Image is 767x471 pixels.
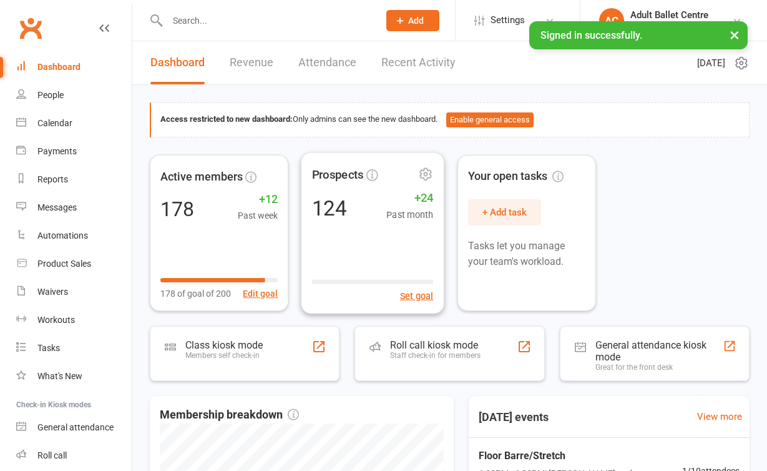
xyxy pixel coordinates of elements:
div: Staff check-in for members [390,351,481,360]
button: Enable general access [446,112,534,127]
div: Automations [37,231,88,240]
a: Attendance [298,41,356,84]
div: Dashboard [37,62,81,72]
button: Set goal [400,288,434,302]
strong: Access restricted to new dashboard: [160,114,293,124]
div: 178 [160,199,194,219]
div: 124 [312,197,347,218]
span: Membership breakdown [160,406,299,424]
a: Reports [16,166,132,194]
span: +12 [238,190,278,208]
div: Reports [37,174,68,184]
div: AC [599,8,624,33]
a: Roll call [16,442,132,470]
span: [DATE] [697,56,725,71]
a: People [16,81,132,109]
h3: [DATE] events [469,406,559,429]
div: Great for the front desk [595,363,723,372]
span: Active members [160,167,243,186]
div: Workouts [37,315,75,325]
a: Clubworx [15,12,46,44]
a: Revenue [230,41,273,84]
span: Floor Barre/Stretch [479,448,682,464]
p: Tasks let you manage your team's workload. [468,238,585,270]
span: Add [408,16,424,26]
a: Automations [16,222,132,250]
div: People [37,90,64,100]
a: Workouts [16,306,132,334]
div: Members self check-in [185,351,263,360]
a: Messages [16,194,132,222]
a: Dashboard [16,53,132,81]
a: Dashboard [150,41,205,84]
button: × [723,21,746,48]
div: Adult Ballet Centre [630,9,708,21]
div: General attendance kiosk mode [595,339,723,363]
span: Settings [491,6,525,34]
div: Waivers [37,287,68,297]
span: Your open tasks [468,167,564,186]
div: What's New [37,371,82,381]
a: View more [697,409,742,424]
span: +24 [386,189,434,207]
a: What's New [16,362,132,390]
a: Recent Activity [381,41,456,84]
div: Messages [37,202,77,212]
a: Waivers [16,278,132,306]
div: Payments [37,146,77,156]
span: Past month [386,207,434,222]
span: Past week [238,208,278,222]
div: General attendance [37,422,114,432]
div: Calendar [37,118,72,128]
a: Tasks [16,334,132,362]
button: Add [386,10,439,31]
div: Class kiosk mode [185,339,263,351]
div: Only admins can see the new dashboard. [160,112,740,127]
span: Signed in successfully. [540,29,642,41]
span: Prospects [312,165,364,184]
div: Tasks [37,343,60,353]
div: Product Sales [37,259,91,269]
a: Product Sales [16,250,132,278]
div: Roll call [37,450,67,460]
span: 178 of goal of 200 [160,286,231,300]
a: Payments [16,137,132,166]
input: Search... [164,12,370,29]
a: General attendance kiosk mode [16,414,132,442]
button: Edit goal [243,286,278,300]
a: Calendar [16,109,132,137]
div: Adult Ballet Centre [630,21,708,32]
button: + Add task [468,199,541,226]
div: Roll call kiosk mode [390,339,481,351]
